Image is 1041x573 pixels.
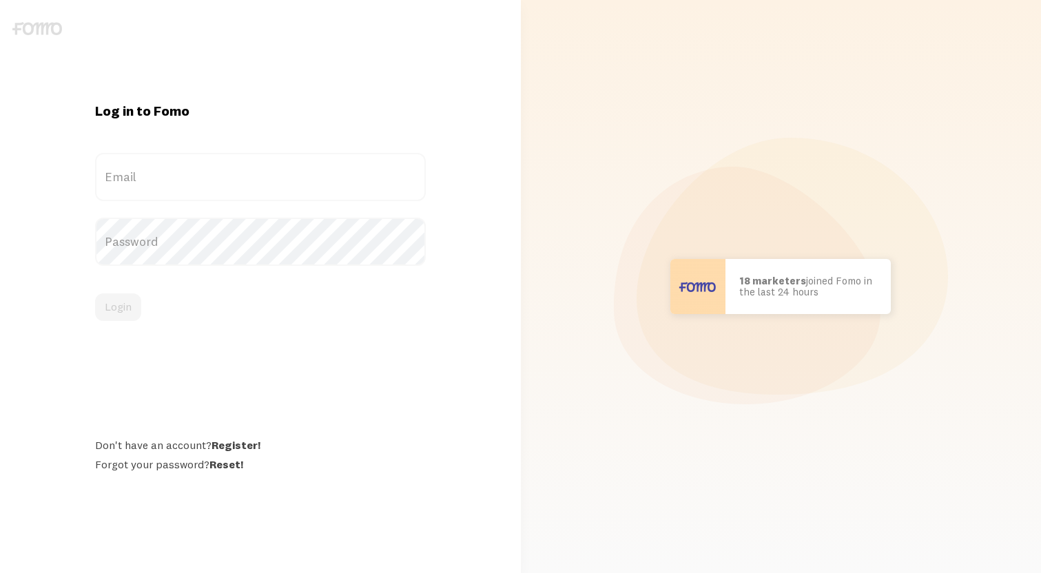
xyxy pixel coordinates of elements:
label: Email [95,153,426,201]
img: User avatar [670,259,725,314]
h1: Log in to Fomo [95,102,426,120]
div: Don't have an account? [95,438,426,452]
b: 18 marketers [739,274,806,287]
a: Register! [212,438,260,452]
img: fomo-logo-gray-b99e0e8ada9f9040e2984d0d95b3b12da0074ffd48d1e5cb62ac37fc77b0b268.svg [12,22,62,35]
a: Reset! [209,457,243,471]
div: Forgot your password? [95,457,426,471]
label: Password [95,218,426,266]
p: joined Fomo in the last 24 hours [739,275,877,298]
